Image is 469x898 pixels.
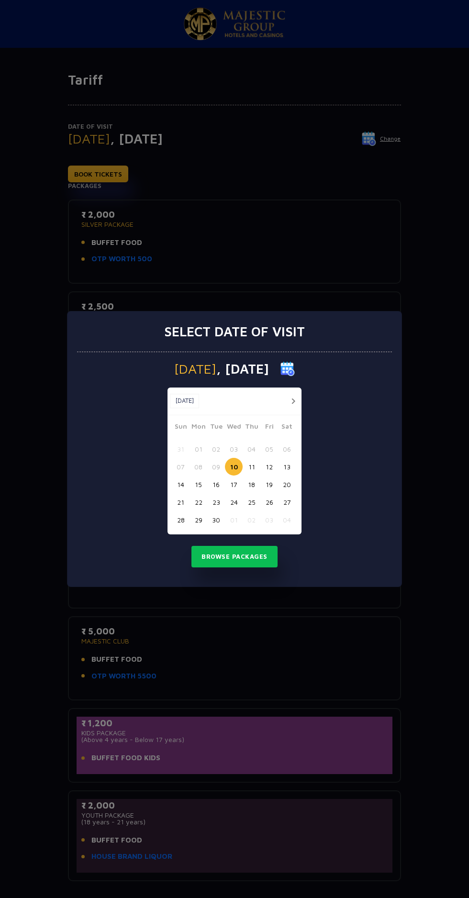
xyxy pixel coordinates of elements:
[278,458,296,476] button: 13
[278,440,296,458] button: 06
[207,458,225,476] button: 09
[207,476,225,493] button: 16
[243,511,260,529] button: 02
[190,511,207,529] button: 29
[172,493,190,511] button: 21
[207,421,225,434] span: Tue
[164,323,305,340] h3: Select date of visit
[243,440,260,458] button: 04
[243,476,260,493] button: 18
[191,546,278,568] button: Browse Packages
[260,511,278,529] button: 03
[170,394,199,408] button: [DATE]
[225,440,243,458] button: 03
[225,458,243,476] button: 10
[278,476,296,493] button: 20
[278,421,296,434] span: Sat
[278,511,296,529] button: 04
[243,458,260,476] button: 11
[260,476,278,493] button: 19
[225,421,243,434] span: Wed
[207,511,225,529] button: 30
[243,421,260,434] span: Thu
[260,440,278,458] button: 05
[172,458,190,476] button: 07
[172,476,190,493] button: 14
[190,493,207,511] button: 22
[172,440,190,458] button: 31
[280,362,295,376] img: calender icon
[243,493,260,511] button: 25
[172,511,190,529] button: 28
[260,421,278,434] span: Fri
[207,440,225,458] button: 02
[225,493,243,511] button: 24
[260,458,278,476] button: 12
[278,493,296,511] button: 27
[190,458,207,476] button: 08
[172,421,190,434] span: Sun
[190,421,207,434] span: Mon
[225,511,243,529] button: 01
[174,362,216,376] span: [DATE]
[190,476,207,493] button: 15
[225,476,243,493] button: 17
[216,362,269,376] span: , [DATE]
[207,493,225,511] button: 23
[190,440,207,458] button: 01
[260,493,278,511] button: 26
